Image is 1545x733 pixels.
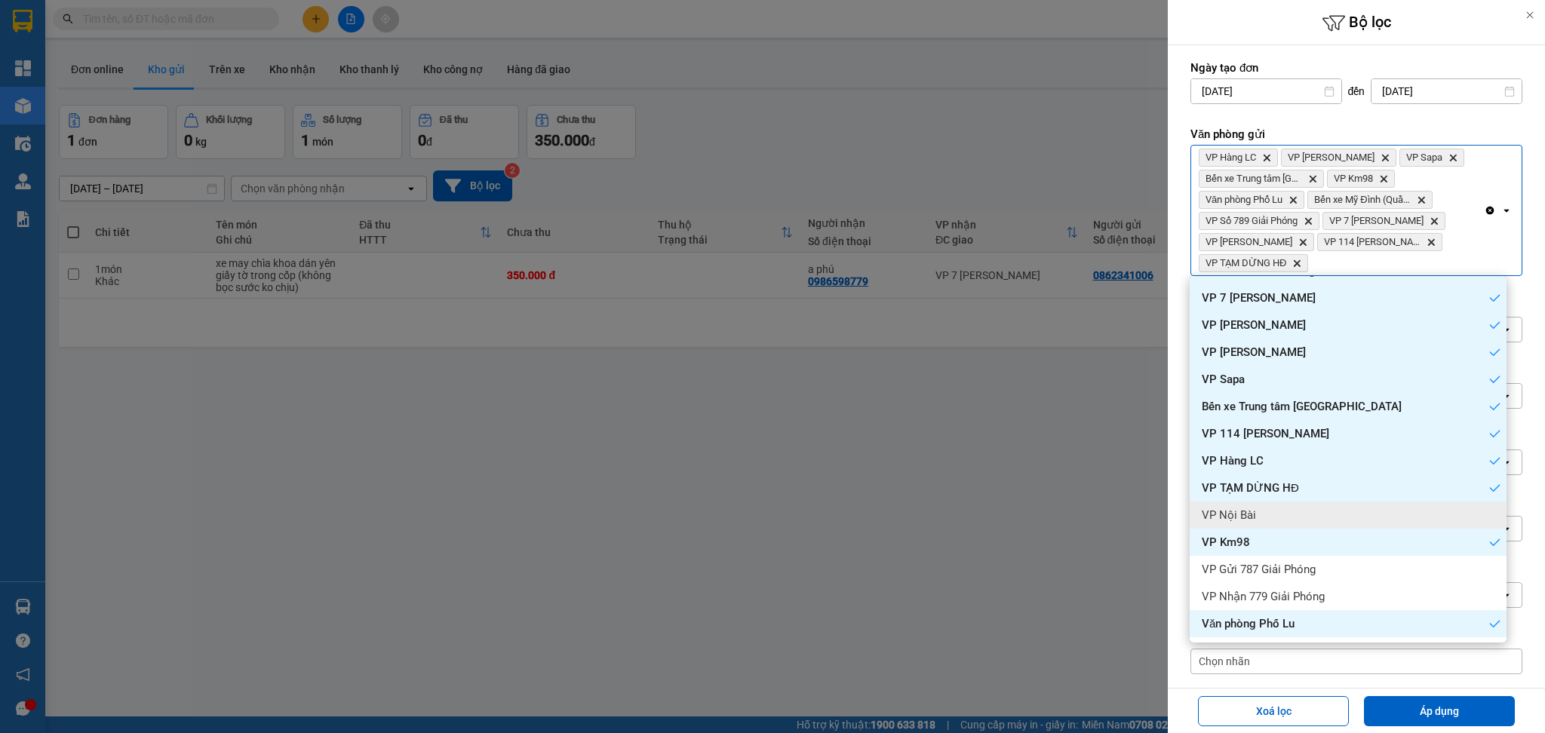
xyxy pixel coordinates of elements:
[1202,290,1316,305] span: VP 7 [PERSON_NAME]
[1206,257,1286,269] span: VP TẠM DỪNG HĐ
[1190,276,1507,643] ul: Menu
[1308,174,1317,183] svg: Delete
[1381,153,1390,162] svg: Delete
[1379,174,1388,183] svg: Delete
[1329,215,1424,227] span: VP 7 Phạm Văn Đồng
[1304,216,1313,225] svg: Delete
[1199,149,1278,167] span: VP Hàng LC, close by backspace
[1281,149,1396,167] span: VP Bảo Hà, close by backspace
[1500,523,1513,535] svg: open
[1500,589,1513,601] svg: open
[1206,194,1282,206] span: Văn phòng Phố Lu
[1348,84,1365,99] span: đến
[1206,236,1292,248] span: VP Gia Lâm
[1202,480,1299,495] span: VP TẠM DỪNG HĐ
[1206,215,1298,227] span: VP Số 789 Giải Phóng
[1202,562,1316,577] span: VP Gửi 787 Giải Phóng
[1324,236,1421,248] span: VP 114 Trần Nhật Duật
[1198,696,1349,726] button: Xoá lọc
[1191,79,1341,103] input: Select a date.
[1500,324,1513,336] svg: open
[1371,79,1522,103] input: Select a date.
[1311,256,1313,271] input: Selected VP Hàng LC, VP Bảo Hà, VP Sapa, Bến xe Trung tâm Lào Cai, VP Km98, Văn phòng Phố Lu, Bến...
[1417,195,1426,204] svg: Delete
[1202,453,1264,468] span: VP Hàng LC
[1202,317,1306,333] span: VP [PERSON_NAME]
[1334,173,1373,185] span: VP Km98
[1190,60,1522,75] label: Ngày tạo đơn
[1199,654,1250,669] span: Chọn nhãn
[1500,390,1513,402] svg: open
[1199,212,1319,230] span: VP Số 789 Giải Phóng, close by backspace
[1500,456,1513,468] svg: open
[1202,372,1245,387] span: VP Sapa
[1322,212,1445,230] span: VP 7 Phạm Văn Đồng, close by backspace
[1199,254,1308,272] span: VP TẠM DỪNG HĐ, close by backspace
[1206,173,1302,185] span: Bến xe Trung tâm Lào Cai
[1289,195,1298,204] svg: Delete
[1206,152,1256,164] span: VP Hàng LC
[1448,153,1457,162] svg: Delete
[1202,508,1256,523] span: VP Nội Bài
[1202,616,1295,631] span: Văn phòng Phố Lu
[1317,233,1442,251] span: VP 114 Trần Nhật Duật, close by backspace
[1406,152,1442,164] span: VP Sapa
[1327,170,1395,188] span: VP Km98, close by backspace
[1199,233,1314,251] span: VP Gia Lâm, close by backspace
[1190,127,1522,142] label: Văn phòng gửi
[1430,216,1439,225] svg: Delete
[1298,238,1307,247] svg: Delete
[1262,153,1271,162] svg: Delete
[1199,170,1324,188] span: Bến xe Trung tâm Lào Cai, close by backspace
[1307,191,1433,209] span: Bến xe Mỹ Đình (Quầy 36), close by backspace
[1484,204,1496,216] svg: Clear all
[1399,149,1464,167] span: VP Sapa, close by backspace
[1168,11,1545,35] h6: Bộ lọc
[1427,238,1436,247] svg: Delete
[1202,345,1306,360] span: VP [PERSON_NAME]
[1292,259,1301,268] svg: Delete
[1199,191,1304,209] span: Văn phòng Phố Lu, close by backspace
[1202,399,1402,414] span: Bến xe Trung tâm [GEOGRAPHIC_DATA]
[1202,535,1250,550] span: VP Km98
[1288,152,1375,164] span: VP Bảo Hà
[1202,426,1329,441] span: VP 114 [PERSON_NAME]
[1364,696,1515,726] button: Áp dụng
[1202,589,1325,604] span: VP Nhận 779 Giải Phóng
[1500,204,1513,216] svg: open
[1314,194,1411,206] span: Bến xe Mỹ Đình (Quầy 36)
